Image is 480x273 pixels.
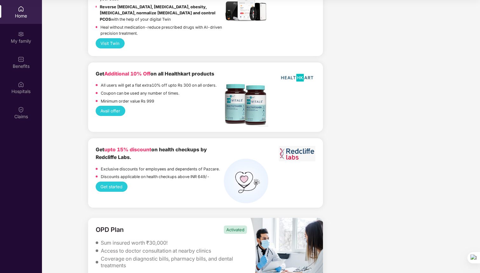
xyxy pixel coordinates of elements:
b: Get on health checkups by Redcliffe Labs. [96,147,207,160]
button: Avail offer [96,106,125,116]
button: Get started [96,182,127,192]
span: Additional 10% Off [104,71,150,77]
img: svg+xml;base64,PHN2ZyBpZD0iSG9tZSIgeG1sbnM9Imh0dHA6Ly93d3cudzMub3JnLzIwMDAvc3ZnIiB3aWR0aD0iMjAiIG... [18,6,24,12]
img: Screenshot%202023-06-01%20at%2011.51.45%20AM.png [279,146,315,161]
p: Minimum order value Rs 999 [101,98,154,104]
span: upto 15% discount [104,147,151,153]
img: svg+xml;base64,PHN2ZyBpZD0iQmVuZWZpdHMiIHhtbG5zPSJodHRwOi8vd3d3LnczLm9yZy8yMDAwL3N2ZyIgd2lkdGg9Ij... [18,56,24,62]
button: Visit Twin [96,38,125,48]
strong: Reverse [MEDICAL_DATA], [MEDICAL_DATA], obesity, [MEDICAL_DATA], normalize [MEDICAL_DATA] and con... [100,4,216,22]
div: Sum insured worth ₹30,000! [101,240,168,246]
p: with the help of your digital Twin [100,4,224,23]
div: OPD Plan [96,226,124,233]
img: HealthKart-Logo-702x526.png [279,70,315,85]
img: health%20check%20(1).png [224,159,268,203]
div: Activated [224,226,247,234]
div: Coverage on diagnostic bills, pharmacy bills, and dental treatments [101,255,247,269]
img: Screenshot%202022-11-18%20at%2012.17.25%20PM.png [224,83,268,127]
p: All users will get a flat extra10% off upto Rs 300 on all orders. [101,82,216,89]
p: Exclusive discounts for employees and dependents of Pazcare. [101,166,220,172]
img: svg+xml;base64,PHN2ZyBpZD0iSG9zcGl0YWxzIiB4bWxucz0iaHR0cDovL3d3dy53My5vcmcvMjAwMC9zdmciIHdpZHRoPS... [18,81,24,88]
div: Access to doctor consultation at nearby clinics [101,248,211,254]
p: Coupon can be used any number of times. [101,90,179,97]
img: svg+xml;base64,PHN2ZyBpZD0iQ2xhaW0iIHhtbG5zPSJodHRwOi8vd3d3LnczLm9yZy8yMDAwL3N2ZyIgd2lkdGg9IjIwIi... [18,106,24,113]
b: Get on all Healthkart products [96,71,214,77]
p: Discounts applicable on health checkups above INR 649/- [101,174,209,180]
img: svg+xml;base64,PHN2ZyB3aWR0aD0iMjAiIGhlaWdodD0iMjAiIHZpZXdCb3g9IjAgMCAyMCAyMCIgZmlsbD0ibm9uZSIgeG... [18,31,24,37]
p: Heal without medication-reduce prescribed drugs with AI-driven precision treatment. [100,24,224,37]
